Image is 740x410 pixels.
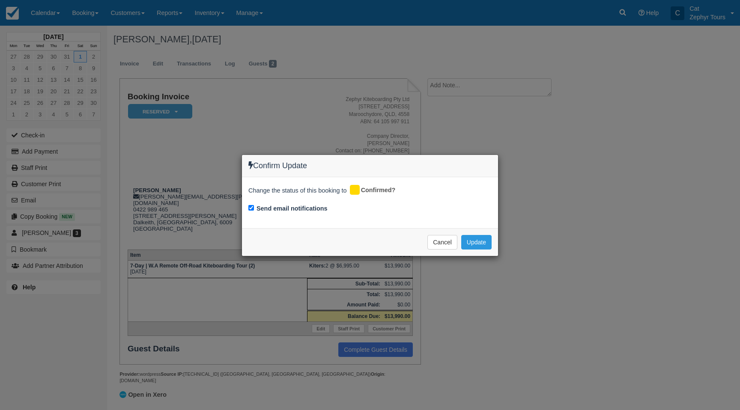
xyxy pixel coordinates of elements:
button: Cancel [427,235,457,250]
button: Update [461,235,492,250]
div: Confirmed? [349,184,402,197]
span: Change the status of this booking to [248,186,347,197]
h4: Confirm Update [248,161,492,170]
label: Send email notifications [257,204,328,213]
